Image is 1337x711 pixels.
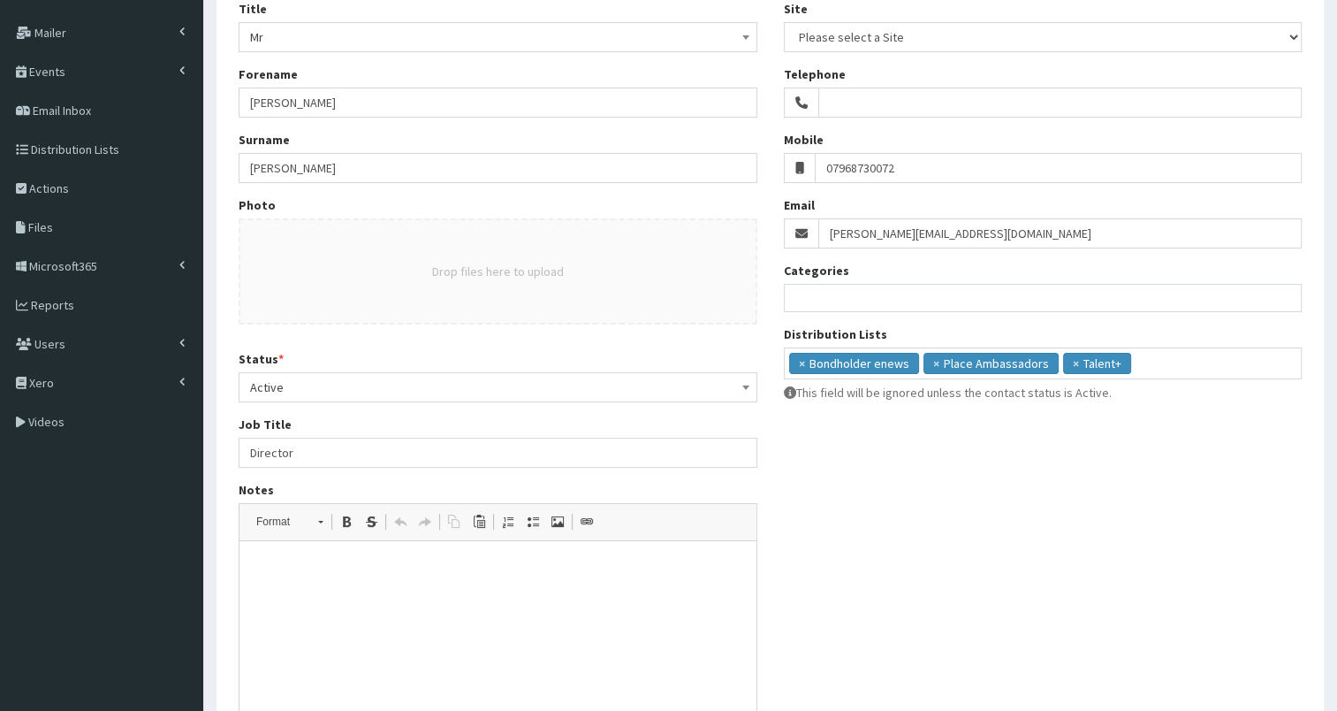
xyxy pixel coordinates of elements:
[784,262,849,279] label: Categories
[29,180,69,196] span: Actions
[442,510,467,533] a: Copy (Ctrl+C)
[545,510,570,533] a: Image
[239,372,757,402] span: Active
[239,65,298,83] label: Forename
[467,510,491,533] a: Paste (Ctrl+V)
[334,510,359,533] a: Bold (Ctrl+B)
[247,509,332,534] a: Format
[496,510,520,533] a: Insert/Remove Numbered List
[784,131,824,149] label: Mobile
[1063,353,1131,374] li: Talent+
[33,103,91,119] span: Email Inbox
[250,375,746,400] span: Active
[28,414,65,430] span: Videos
[31,141,119,157] span: Distribution Lists
[784,384,1303,401] p: This field will be ignored unless the contact status is Active.
[239,416,292,433] label: Job Title
[239,131,290,149] label: Surname
[574,510,599,533] a: Link (Ctrl+L)
[29,64,65,80] span: Events
[239,22,757,52] span: Mr
[247,510,309,533] span: Format
[388,510,413,533] a: Undo (Ctrl+Z)
[784,196,815,214] label: Email
[34,336,65,352] span: Users
[789,353,919,374] li: Bondholder enews
[520,510,545,533] a: Insert/Remove Bulleted List
[923,353,1059,374] li: Place Ambassadors
[239,481,274,499] label: Notes
[31,297,74,313] span: Reports
[250,25,746,50] span: Mr
[784,325,887,343] label: Distribution Lists
[784,65,846,83] label: Telephone
[28,219,53,235] span: Files
[239,350,284,368] label: Status
[432,263,564,280] button: Drop files here to upload
[1073,355,1079,372] span: ×
[413,510,437,533] a: Redo (Ctrl+Y)
[359,510,384,533] a: Strike Through
[239,196,276,214] label: Photo
[29,258,97,274] span: Microsoft365
[933,355,939,372] span: ×
[29,375,54,391] span: Xero
[799,355,805,372] span: ×
[34,25,66,41] span: Mailer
